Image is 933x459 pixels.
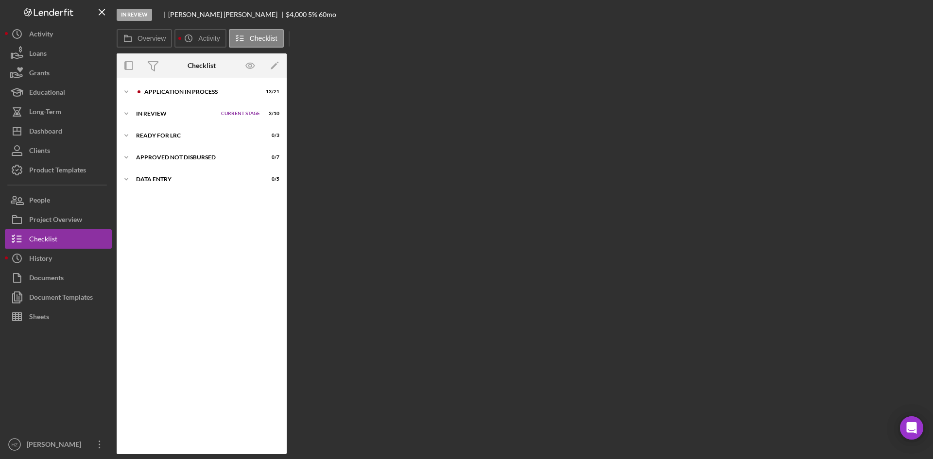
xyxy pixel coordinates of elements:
[29,268,64,290] div: Documents
[29,83,65,104] div: Educational
[5,141,112,160] button: Clients
[29,288,93,309] div: Document Templates
[5,229,112,249] button: Checklist
[12,442,18,447] text: HZ
[5,210,112,229] button: Project Overview
[29,307,49,329] div: Sheets
[262,176,279,182] div: 0 / 5
[5,435,112,454] button: HZ[PERSON_NAME]
[319,11,336,18] div: 60 mo
[138,34,166,42] label: Overview
[5,288,112,307] button: Document Templates
[5,44,112,63] button: Loans
[5,268,112,288] button: Documents
[136,154,255,160] div: Approved Not Disbursed
[262,111,279,117] div: 3 / 10
[308,11,317,18] div: 5 %
[5,190,112,210] button: People
[29,210,82,232] div: Project Overview
[5,102,112,121] button: Long-Term
[29,44,47,66] div: Loans
[136,111,216,117] div: In Review
[29,160,86,182] div: Product Templates
[5,249,112,268] button: History
[229,29,284,48] button: Checklist
[250,34,277,42] label: Checklist
[5,121,112,141] button: Dashboard
[5,63,112,83] button: Grants
[262,133,279,138] div: 0 / 3
[117,9,152,21] div: In Review
[174,29,226,48] button: Activity
[29,24,53,46] div: Activity
[221,111,260,117] span: Current Stage
[5,160,112,180] button: Product Templates
[198,34,220,42] label: Activity
[168,11,286,18] div: [PERSON_NAME] [PERSON_NAME]
[24,435,87,457] div: [PERSON_NAME]
[136,176,255,182] div: Data Entry
[136,133,255,138] div: Ready for LRC
[29,141,50,163] div: Clients
[262,154,279,160] div: 0 / 7
[144,89,255,95] div: Application In Process
[262,89,279,95] div: 13 / 21
[29,63,50,85] div: Grants
[117,29,172,48] button: Overview
[900,416,923,440] div: Open Intercom Messenger
[5,83,112,102] button: Educational
[29,229,57,251] div: Checklist
[29,190,50,212] div: People
[29,249,52,271] div: History
[286,10,307,18] span: $4,000
[5,307,112,326] button: Sheets
[188,62,216,69] div: Checklist
[29,121,62,143] div: Dashboard
[29,102,61,124] div: Long-Term
[5,24,112,44] button: Activity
